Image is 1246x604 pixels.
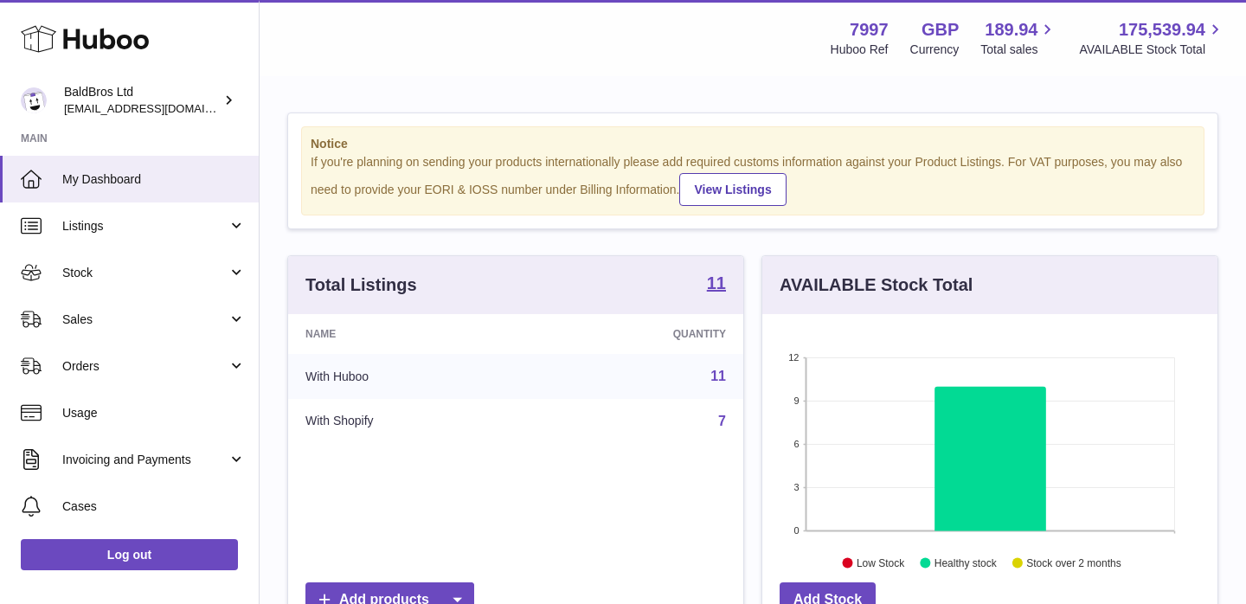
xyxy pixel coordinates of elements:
[21,87,47,113] img: baldbrothersblog@gmail.com
[311,136,1195,152] strong: Notice
[62,452,228,468] span: Invoicing and Payments
[793,482,799,492] text: 3
[62,171,246,188] span: My Dashboard
[788,352,799,363] text: 12
[793,525,799,536] text: 0
[793,439,799,449] text: 6
[288,354,534,399] td: With Huboo
[62,265,228,281] span: Stock
[718,414,726,428] a: 7
[857,556,905,569] text: Low Stock
[62,358,228,375] span: Orders
[922,18,959,42] strong: GBP
[288,399,534,444] td: With Shopify
[62,218,228,235] span: Listings
[305,273,417,297] h3: Total Listings
[831,42,889,58] div: Huboo Ref
[64,101,254,115] span: [EMAIL_ADDRESS][DOMAIN_NAME]
[985,18,1037,42] span: 189.94
[1079,42,1225,58] span: AVAILABLE Stock Total
[62,405,246,421] span: Usage
[710,369,726,383] a: 11
[288,314,534,354] th: Name
[780,273,973,297] h3: AVAILABLE Stock Total
[1026,556,1121,569] text: Stock over 2 months
[21,539,238,570] a: Log out
[64,84,220,117] div: BaldBros Ltd
[311,154,1195,206] div: If you're planning on sending your products internationally please add required customs informati...
[934,556,998,569] text: Healthy stock
[62,312,228,328] span: Sales
[707,274,726,292] strong: 11
[910,42,960,58] div: Currency
[679,173,786,206] a: View Listings
[850,18,889,42] strong: 7997
[1119,18,1205,42] span: 175,539.94
[534,314,743,354] th: Quantity
[62,498,246,515] span: Cases
[793,395,799,406] text: 9
[707,274,726,295] a: 11
[980,18,1057,58] a: 189.94 Total sales
[1079,18,1225,58] a: 175,539.94 AVAILABLE Stock Total
[980,42,1057,58] span: Total sales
